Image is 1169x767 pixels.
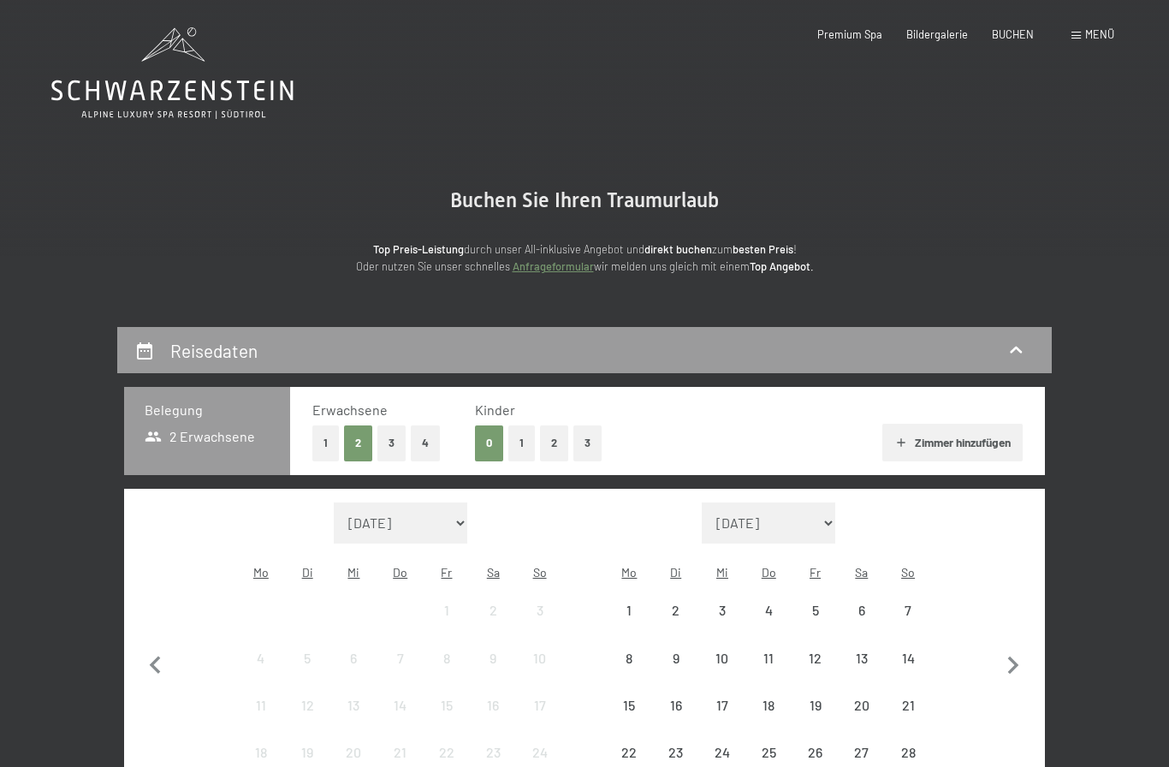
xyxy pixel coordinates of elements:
div: Thu Aug 07 2025 [377,634,424,681]
div: Thu Sep 11 2025 [745,634,792,681]
div: Tue Sep 09 2025 [653,634,699,681]
div: Anreise nicht möglich [792,587,838,633]
div: 5 [286,651,329,694]
div: Anreise nicht möglich [516,682,562,728]
div: Anreise nicht möglich [699,682,745,728]
div: Anreise nicht möglich [885,682,931,728]
div: Anreise nicht möglich [377,682,424,728]
div: Anreise nicht möglich [238,634,284,681]
div: Anreise nicht möglich [516,587,562,633]
div: 8 [425,651,468,694]
div: Anreise nicht möglich [330,682,377,728]
div: 7 [887,603,929,646]
div: Sat Aug 09 2025 [470,634,516,681]
div: Sun Sep 21 2025 [885,682,931,728]
div: Fri Sep 12 2025 [792,634,838,681]
div: 15 [425,699,468,741]
div: 21 [887,699,929,741]
div: 2 [655,603,697,646]
div: 14 [379,699,422,741]
div: 11 [747,651,790,694]
div: 9 [655,651,697,694]
div: Fri Aug 01 2025 [424,587,470,633]
div: 17 [518,699,561,741]
div: 14 [887,651,929,694]
span: Erwachsene [312,401,388,418]
div: Tue Aug 05 2025 [284,634,330,681]
div: Anreise nicht möglich [885,587,931,633]
abbr: Mittwoch [716,565,728,580]
div: Anreise nicht möglich [606,682,652,728]
div: Anreise nicht möglich [839,682,885,728]
a: Anfrageformular [513,259,594,273]
button: Zimmer hinzufügen [882,424,1022,461]
button: 1 [312,425,339,461]
div: Anreise nicht möglich [424,587,470,633]
div: Anreise nicht möglich [653,682,699,728]
div: Anreise nicht möglich [606,634,652,681]
div: Wed Sep 10 2025 [699,634,745,681]
div: Anreise nicht möglich [839,587,885,633]
strong: Top Angebot. [750,259,814,273]
div: Tue Sep 16 2025 [653,682,699,728]
div: 1 [608,603,650,646]
div: Wed Aug 06 2025 [330,634,377,681]
a: Bildergalerie [906,27,968,41]
a: Premium Spa [817,27,882,41]
div: 20 [840,699,883,741]
div: Anreise nicht möglich [516,634,562,681]
div: Anreise nicht möglich [839,634,885,681]
div: 19 [793,699,836,741]
div: Anreise nicht möglich [470,634,516,681]
div: Tue Sep 02 2025 [653,587,699,633]
button: 0 [475,425,503,461]
div: 7 [379,651,422,694]
strong: Top Preis-Leistung [373,242,464,256]
div: Anreise nicht möglich [330,634,377,681]
abbr: Samstag [487,565,500,580]
div: Sun Aug 17 2025 [516,682,562,728]
div: 4 [747,603,790,646]
button: 4 [411,425,440,461]
abbr: Freitag [810,565,821,580]
span: Kinder [475,401,515,418]
div: Anreise nicht möglich [238,682,284,728]
div: Sun Sep 07 2025 [885,587,931,633]
div: 6 [332,651,375,694]
abbr: Donnerstag [762,565,776,580]
div: Anreise nicht möglich [284,682,330,728]
abbr: Dienstag [302,565,313,580]
div: Anreise nicht möglich [470,587,516,633]
h2: Reisedaten [170,340,258,361]
div: 12 [793,651,836,694]
div: Wed Aug 13 2025 [330,682,377,728]
a: BUCHEN [992,27,1034,41]
abbr: Freitag [441,565,452,580]
abbr: Donnerstag [393,565,407,580]
div: Sat Aug 02 2025 [470,587,516,633]
abbr: Dienstag [670,565,681,580]
div: Mon Aug 04 2025 [238,634,284,681]
div: Thu Aug 14 2025 [377,682,424,728]
div: Anreise nicht möglich [606,587,652,633]
div: Anreise nicht möglich [792,682,838,728]
div: Fri Aug 08 2025 [424,634,470,681]
div: Anreise nicht möglich [699,587,745,633]
button: 3 [573,425,602,461]
div: Anreise nicht möglich [745,587,792,633]
div: Anreise nicht möglich [284,634,330,681]
p: durch unser All-inklusive Angebot und zum ! Oder nutzen Sie unser schnelles wir melden uns gleich... [242,241,927,276]
div: 16 [472,699,514,741]
abbr: Sonntag [533,565,547,580]
div: Anreise nicht möglich [653,634,699,681]
div: 16 [655,699,697,741]
div: Anreise nicht möglich [699,634,745,681]
h3: Belegung [145,401,270,419]
strong: besten Preis [733,242,793,256]
abbr: Mittwoch [347,565,359,580]
div: Anreise nicht möglich [653,587,699,633]
div: 13 [840,651,883,694]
